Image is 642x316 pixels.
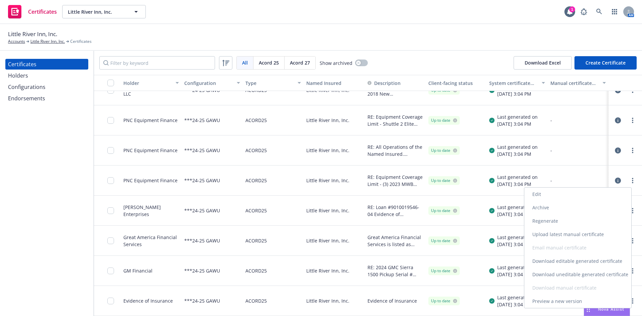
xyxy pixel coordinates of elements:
[121,75,182,91] button: Holder
[524,254,631,268] a: Download editable generated certificate
[367,234,423,248] button: Great America Financial Services is listed as Additional Insured with respects to liability, and ...
[584,303,630,316] button: Nova Assist
[70,38,92,44] span: Certificates
[107,268,114,274] input: Toggle Row Selected
[123,297,173,304] div: Evidence of Insurance
[550,117,606,124] div: -
[290,59,310,66] span: Acord 27
[431,298,457,304] div: Up to date
[497,234,538,241] div: Last generated on
[524,268,631,281] a: Download uneditable generated certificate
[245,200,267,221] div: ACORD25
[243,75,304,91] button: Type
[367,264,423,278] button: RE: 2024 GMC Sierra 1500 Pickup Serial # [US_VEHICLE_IDENTIFICATION_NUMBER] Purchase price $71,28...
[367,80,401,87] button: Description
[497,181,538,188] div: [DATE] 3:04 PM
[304,75,364,91] button: Named Insured
[577,5,591,18] a: Report a Bug
[245,230,267,251] div: ACORD25
[304,196,364,226] div: Little River Inn, Inc.
[28,9,57,14] span: Certificates
[629,297,637,305] a: more
[584,303,593,316] div: Drag to move
[62,5,146,18] button: Little River Inn, Inc.
[431,238,457,244] div: Up to date
[107,298,114,304] input: Toggle Row Selected
[497,264,538,271] div: Last generated on
[8,59,36,70] div: Certificates
[497,90,538,97] div: [DATE] 3:04 PM
[629,267,637,275] a: more
[497,294,538,301] div: Last generated on
[367,143,423,157] button: RE: All Operations of the Named Insured. Equipment Coverage Limit $171,875 Deductible $1,000 PNC ...
[367,297,417,304] button: Evidence of Insurance
[608,5,621,18] a: Switch app
[107,177,114,184] input: Toggle Row Selected
[367,204,423,218] button: RE: Loan #9010019546-04 Evidence of Coverage.
[107,117,114,124] input: Toggle Row Selected
[5,2,60,21] a: Certificates
[8,38,25,44] a: Accounts
[497,143,538,150] div: Last generated on
[574,56,637,70] button: Create Certificate
[5,82,88,92] a: Configurations
[304,256,364,286] div: Little River Inn, Inc.
[629,116,637,124] a: more
[593,5,606,18] a: Search
[524,214,631,228] a: Regenerate
[304,286,364,316] div: Little River Inn, Inc.
[497,174,538,181] div: Last generated on
[629,237,637,245] a: more
[107,237,114,244] input: Toggle Row Selected
[598,306,624,312] span: Nova Assist
[8,30,57,38] span: Little River Inn, Inc.
[497,150,538,157] div: [DATE] 3:04 PM
[431,147,457,153] div: Up to date
[550,80,599,87] div: Manual certificate last generated
[431,117,457,123] div: Up to date
[497,204,538,211] div: Last generated on
[569,6,575,12] div: 1
[245,139,267,161] div: ACORD25
[8,93,45,104] div: Endorsements
[497,301,538,308] div: [DATE] 3:04 PM
[182,75,242,91] button: Configuration
[524,228,631,241] a: Upload latest manual certificate
[8,70,28,81] div: Holders
[514,56,572,70] button: Download Excel
[242,59,248,66] span: All
[431,268,457,274] div: Up to date
[107,80,114,86] input: Select all
[629,207,637,215] a: more
[306,80,362,87] div: Named Insured
[123,177,178,184] div: PNC Equipment Finance
[497,113,538,120] div: Last generated on
[304,226,364,256] div: Little River Inn, Inc.
[426,75,487,91] button: Client-facing status
[123,234,179,248] div: Great America Financial Services
[259,59,279,66] span: Acord 25
[497,241,538,248] div: [DATE] 3:04 PM
[367,174,423,188] button: RE: Equipment Coverage Limit - (3) 2023 MWB Truck Kawasaki EFI Gas Platform and (1) 2023 SWB Truc...
[524,295,631,308] a: Preview a new version
[497,120,538,127] div: [DATE] 3:04 PM
[245,80,294,87] div: Type
[629,146,637,154] a: more
[304,135,364,166] div: Little River Inn, Inc.
[487,75,547,91] button: System certificate last generated
[123,117,178,124] div: PNC Equipment Finance
[304,166,364,196] div: Little River Inn, Inc.
[5,93,88,104] a: Endorsements
[524,188,631,201] a: Edit
[489,80,537,87] div: System certificate last generated
[5,70,88,81] a: Holders
[320,60,352,67] span: Show archived
[245,260,267,282] div: ACORD25
[367,113,423,127] span: RE: Equipment Coverage Limit - Shuttle 2 Elite Certificate holder is additional insured as respec...
[123,204,179,218] div: [PERSON_NAME] Enterprises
